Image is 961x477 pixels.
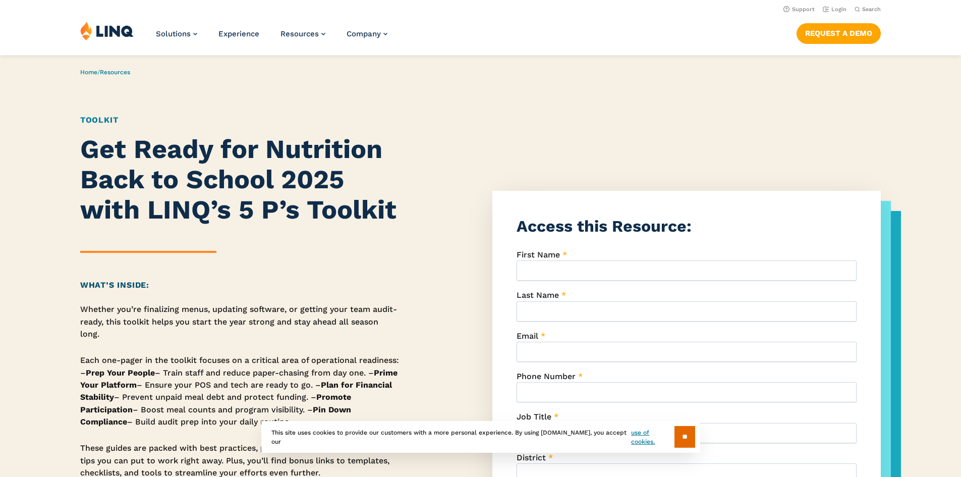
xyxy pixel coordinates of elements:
[80,303,400,340] p: Whether you’re finalizing menus, updating software, or getting your team audit-ready, this toolki...
[347,29,381,38] span: Company
[261,421,700,453] div: This site uses cookies to provide our customers with a more personal experience. By using [DOMAIN...
[517,290,559,300] span: Last Name
[80,69,97,76] a: Home
[156,29,197,38] a: Solutions
[80,368,398,390] strong: Prime Your Platform
[80,21,134,40] img: LINQ | K‑12 Software
[347,29,387,38] a: Company
[631,428,674,446] a: use of cookies.
[862,6,881,13] span: Search
[80,279,400,291] h2: What’s Inside:
[100,69,130,76] a: Resources
[280,29,325,38] a: Resources
[80,380,392,402] strong: Plan for Financial Stability
[80,405,351,427] strong: Pin Down Compliance
[517,372,576,381] span: Phone Number
[80,392,351,414] strong: Promote Participation
[797,23,881,43] a: Request a Demo
[517,215,857,238] h3: Access this Resource:
[86,368,155,378] strong: Prep Your People
[517,412,551,421] span: Job Title
[797,21,881,43] nav: Button Navigation
[80,115,119,125] a: Toolkit
[855,6,881,13] button: Open Search Bar
[517,250,560,259] span: First Name
[823,6,846,13] a: Login
[156,29,191,38] span: Solutions
[80,69,130,76] span: /
[280,29,319,38] span: Resources
[517,331,538,341] span: Email
[218,29,259,38] a: Experience
[783,6,815,13] a: Support
[80,354,400,428] p: Each one-pager in the toolkit focuses on a critical area of operational readiness: – – Train staf...
[80,134,397,225] strong: Get Ready for Nutrition Back to School 2025 with LINQ’s 5 P’s Toolkit
[156,21,387,55] nav: Primary Navigation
